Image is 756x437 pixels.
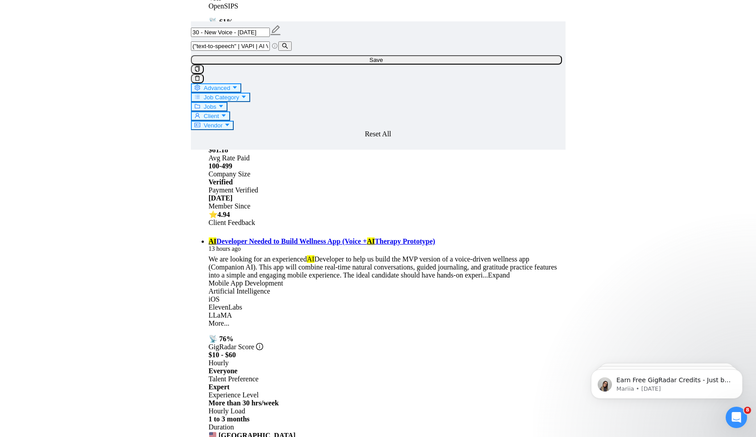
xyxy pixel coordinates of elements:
[209,399,279,407] b: More than 30 hrs/week
[272,43,278,49] span: info-circle
[207,399,567,415] div: Hourly Load
[209,178,233,186] b: Verified
[307,255,314,263] mark: AI
[221,113,227,118] span: caret-down
[209,367,238,375] b: Everyone
[488,271,510,279] a: Expand
[726,407,747,428] iframe: Intercom live chat
[207,210,567,227] div: Client Feedback
[194,122,200,128] span: idcard
[209,245,566,253] div: 13 hours ago
[204,94,239,101] span: Job Category
[194,75,200,81] span: delete
[483,271,488,279] span: ...
[194,66,200,72] span: copy
[207,17,567,34] div: GigRadar Score
[191,74,204,83] button: delete
[209,194,233,202] b: [DATE]
[209,415,250,423] b: 1 to 3 months
[204,103,216,110] span: Jobs
[209,211,230,218] b: ⭐️ 4.94
[207,146,567,162] div: Avg Rate Paid
[209,162,232,170] b: 100-499
[209,295,220,303] span: iOS
[204,122,223,129] span: Vendor
[209,351,236,359] b: $10 - $60
[207,335,567,351] div: GigRadar Score
[209,2,239,10] span: OpenSIPS
[207,178,567,194] div: Payment Verified
[194,85,200,90] span: setting
[209,237,217,245] mark: AI
[744,407,751,414] span: 8
[209,146,228,154] b: $61.18
[191,111,230,121] button: userClientcaret-down
[191,55,562,65] button: Save
[191,41,270,51] input: Search Freelance Jobs...
[578,351,756,413] iframe: Intercom notifications message
[204,85,230,91] span: Advanced
[209,383,230,391] b: Expert
[207,415,567,431] div: Duration
[209,18,234,25] b: 📡 61%
[209,279,283,287] span: Mobile App Development
[191,28,270,37] input: Scanner name...
[191,102,228,111] button: folderJobscaret-down
[209,319,230,327] a: More...
[282,43,288,49] span: search
[367,237,375,245] mark: AI
[209,287,270,295] span: Artificial Intelligence
[191,93,251,102] button: barsJob Categorycaret-down
[191,65,204,74] button: copy
[278,41,291,51] button: search
[204,113,219,119] span: Client
[194,113,200,118] span: user
[209,237,435,245] a: AIDeveloper Needed to Build Wellness App (Voice +AITherapy Prototype)
[207,194,567,210] div: Member Since
[270,25,281,36] span: edit
[209,303,243,311] span: ElevenLabs
[191,83,242,93] button: settingAdvancedcaret-down
[207,351,567,367] div: Hourly
[209,335,234,343] b: 📡 76%
[209,255,566,279] div: We are looking for an experienced Developer to help us build the MVP version of a voice-driven we...
[224,122,230,128] span: caret-down
[194,103,200,109] span: folder
[256,343,263,350] span: info-circle
[209,311,232,319] span: LLaMA
[369,57,383,63] span: Save
[207,383,567,399] div: Experience Level
[207,162,567,178] div: Company Size
[365,130,391,138] a: Reset All
[191,121,234,130] button: idcardVendorcaret-down
[241,94,247,100] span: caret-down
[232,85,238,90] span: caret-down
[207,367,567,383] div: Talent Preference
[194,94,200,100] span: bars
[218,103,224,109] span: caret-down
